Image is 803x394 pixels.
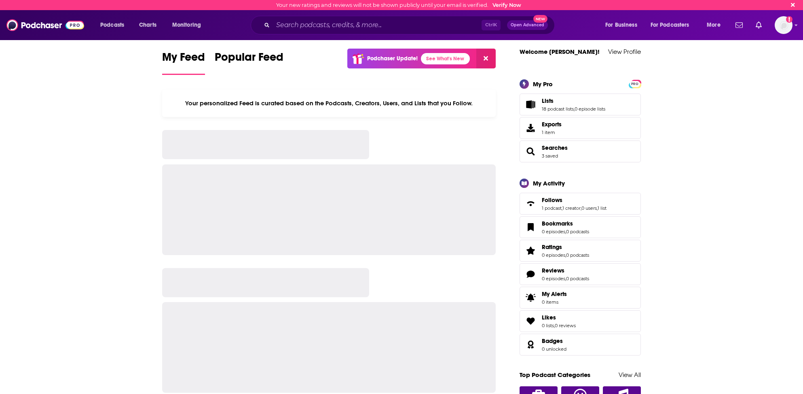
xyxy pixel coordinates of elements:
[542,153,558,159] a: 3 saved
[95,19,135,32] button: open menu
[522,315,539,327] a: Likes
[520,48,600,55] a: Welcome [PERSON_NAME]!
[533,179,565,187] div: My Activity
[520,310,641,332] span: Likes
[598,205,606,211] a: 1 list
[520,263,641,285] span: Reviews
[575,106,605,112] a: 0 episode lists
[520,371,590,379] a: Top Podcast Categories
[542,121,562,128] span: Exports
[542,267,589,274] a: Reviews
[565,276,566,281] span: ,
[215,50,283,69] span: Popular Feed
[542,299,567,305] span: 0 items
[162,50,205,75] a: My Feed
[630,80,640,86] a: PRO
[542,130,562,135] span: 1 item
[162,50,205,69] span: My Feed
[520,193,641,215] span: Follows
[421,53,470,64] a: See What's New
[565,229,566,234] span: ,
[597,205,598,211] span: ,
[520,287,641,309] a: My Alerts
[542,276,565,281] a: 0 episodes
[492,2,521,8] a: Verify Now
[566,229,589,234] a: 0 podcasts
[566,276,589,281] a: 0 podcasts
[775,16,792,34] button: Show profile menu
[167,19,211,32] button: open menu
[542,314,556,321] span: Likes
[775,16,792,34] img: User Profile
[520,141,641,162] span: Searches
[482,20,501,30] span: Ctrl K
[605,19,637,31] span: For Business
[732,18,746,32] a: Show notifications dropdown
[542,290,567,298] span: My Alerts
[522,245,539,256] a: Ratings
[533,15,548,23] span: New
[520,94,641,115] span: Lists
[522,122,539,134] span: Exports
[6,17,84,33] img: Podchaser - Follow, Share and Rate Podcasts
[542,196,562,204] span: Follows
[542,144,568,151] a: Searches
[507,20,548,30] button: Open AdvancedNew
[645,19,701,32] button: open menu
[608,48,641,55] a: View Profile
[542,267,564,274] span: Reviews
[522,268,539,280] a: Reviews
[542,346,566,352] a: 0 unlocked
[522,198,539,209] a: Follows
[522,339,539,350] a: Badges
[542,229,565,234] a: 0 episodes
[522,99,539,110] a: Lists
[520,117,641,139] a: Exports
[520,334,641,356] span: Badges
[273,19,482,32] input: Search podcasts, credits, & more...
[511,23,544,27] span: Open Advanced
[581,205,581,211] span: ,
[542,252,565,258] a: 0 episodes
[522,146,539,157] a: Searches
[566,252,589,258] a: 0 podcasts
[562,205,581,211] a: 1 creator
[162,89,496,117] div: Your personalized Feed is curated based on the Podcasts, Creators, Users, and Lists that you Follow.
[707,19,721,31] span: More
[542,337,563,345] span: Badges
[786,16,792,23] svg: Email not verified
[651,19,689,31] span: For Podcasters
[574,106,575,112] span: ,
[542,220,573,227] span: Bookmarks
[215,50,283,75] a: Popular Feed
[542,337,566,345] a: Badges
[258,16,562,34] div: Search podcasts, credits, & more...
[554,323,555,328] span: ,
[172,19,201,31] span: Monitoring
[775,16,792,34] span: Logged in as BretAita
[522,221,539,233] a: Bookmarks
[522,292,539,303] span: My Alerts
[600,19,647,32] button: open menu
[533,80,553,88] div: My Pro
[542,314,576,321] a: Likes
[542,220,589,227] a: Bookmarks
[630,81,640,87] span: PRO
[565,252,566,258] span: ,
[701,19,731,32] button: open menu
[520,240,641,262] span: Ratings
[542,106,574,112] a: 18 podcast lists
[139,19,156,31] span: Charts
[542,243,562,251] span: Ratings
[619,371,641,379] a: View All
[752,18,765,32] a: Show notifications dropdown
[520,216,641,238] span: Bookmarks
[581,205,597,211] a: 0 users
[134,19,161,32] a: Charts
[542,97,605,104] a: Lists
[542,196,606,204] a: Follows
